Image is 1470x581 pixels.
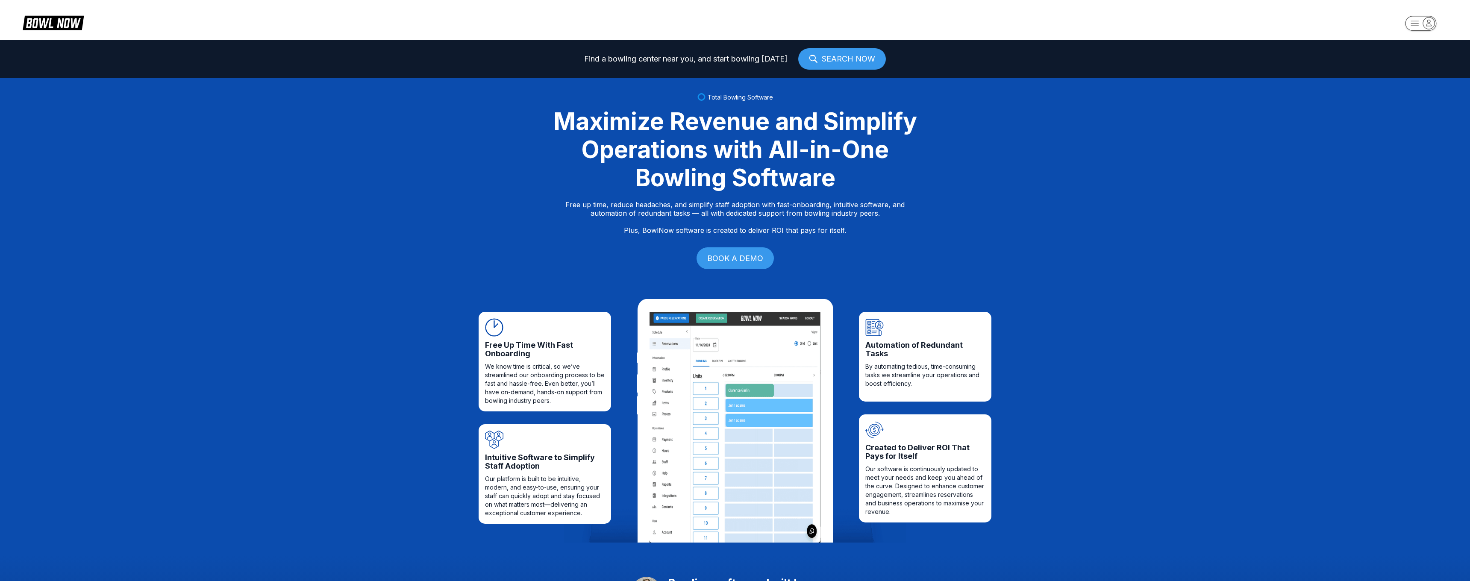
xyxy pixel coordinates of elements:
span: We know time is critical, so we’ve streamlined our onboarding process to be fast and hassle-free.... [485,362,605,405]
span: Our software is continuously updated to meet your needs and keep you ahead of the curve. Designed... [865,465,985,516]
span: Intuitive Software to Simplify Staff Adoption [485,453,605,470]
div: Maximize Revenue and Simplify Operations with All-in-One Bowling Software [543,107,927,192]
span: Total Bowling Software [708,94,773,101]
span: Find a bowling center near you, and start bowling [DATE] [584,55,788,63]
img: Content image [650,312,820,543]
span: Free Up Time With Fast Onboarding [485,341,605,358]
span: By automating tedious, time-consuming tasks we streamline your operations and boost efficiency. [865,362,985,388]
a: BOOK A DEMO [697,247,774,269]
span: Our platform is built to be intuitive, modern, and easy-to-use, ensuring your staff can quickly a... [485,475,605,517]
a: SEARCH NOW [798,48,886,70]
span: Automation of Redundant Tasks [865,341,985,358]
p: Free up time, reduce headaches, and simplify staff adoption with fast-onboarding, intuitive softw... [565,200,905,235]
span: Created to Deliver ROI That Pays for Itself [865,443,985,461]
img: iPad frame [637,299,833,543]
